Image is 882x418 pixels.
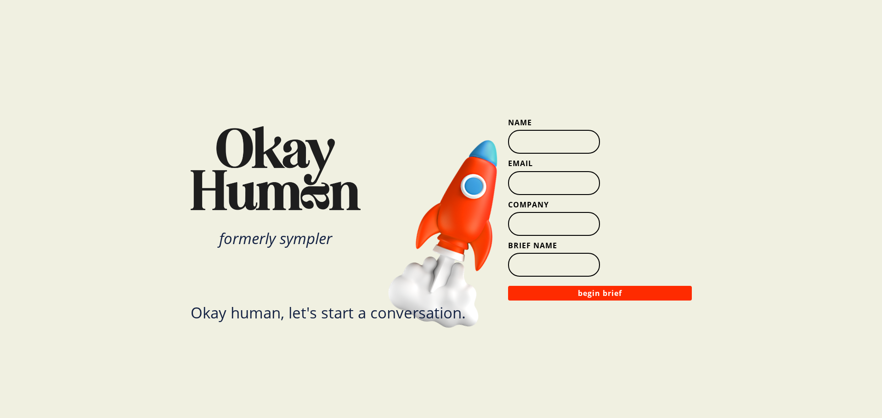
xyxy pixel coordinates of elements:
div: Okay human, let's start a conversation. [191,305,466,320]
label: Company [508,200,692,210]
label: Brief Name [508,240,692,251]
label: Name [508,117,692,128]
label: Email [508,158,692,168]
img: Rocket Ship [380,124,538,340]
div: formerly sympler [191,231,361,246]
img: Okay Human Logo [191,126,361,211]
button: begin brief [508,286,692,301]
a: Okay Human Logoformerly sympler [191,126,407,246]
